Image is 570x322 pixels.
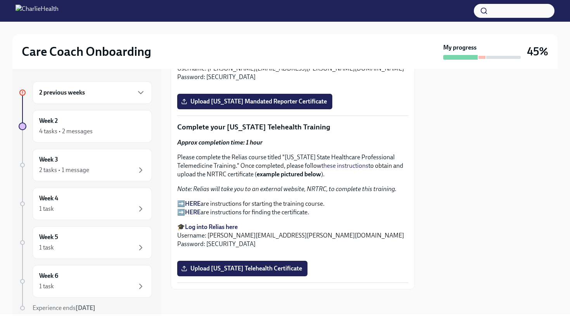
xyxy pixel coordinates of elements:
[19,110,152,143] a: Week 24 tasks • 2 messages
[257,170,321,178] strong: example pictured below
[39,205,54,213] div: 1 task
[321,162,368,169] a: these instructions
[39,282,54,291] div: 1 task
[39,194,58,203] h6: Week 4
[177,185,397,193] em: Note: Relias will take you to an external website, NRTRC, to complete this training.
[185,208,200,216] a: HERE
[39,117,58,125] h6: Week 2
[19,265,152,298] a: Week 61 task
[39,272,58,280] h6: Week 6
[76,304,95,312] strong: [DATE]
[183,265,302,272] span: Upload [US_STATE] Telehealth Certificate
[19,226,152,259] a: Week 51 task
[16,5,59,17] img: CharlieHealth
[183,98,327,105] span: Upload [US_STATE] Mandated Reporter Certificate
[527,45,548,59] h3: 45%
[22,44,151,59] h2: Care Coach Onboarding
[177,139,263,146] strong: Approx completion time: 1 hour
[177,223,408,248] p: 🎓 Username: [PERSON_NAME][EMAIL_ADDRESS][PERSON_NAME][DOMAIN_NAME] Password: [SECURITY_DATA]
[19,188,152,220] a: Week 41 task
[39,88,85,97] h6: 2 previous weeks
[39,233,58,241] h6: Week 5
[443,43,477,52] strong: My progress
[19,149,152,181] a: Week 32 tasks • 1 message
[39,243,54,252] div: 1 task
[33,81,152,104] div: 2 previous weeks
[39,127,93,136] div: 4 tasks • 2 messages
[177,261,307,276] label: Upload [US_STATE] Telehealth Certificate
[177,94,332,109] label: Upload [US_STATE] Mandated Reporter Certificate
[39,166,89,174] div: 2 tasks • 1 message
[39,155,58,164] h6: Week 3
[177,153,408,179] p: Please complete the Relias course titled "[US_STATE] State Healthcare Professional Telemedicine T...
[185,223,238,231] a: Log into Relias here
[177,200,408,217] p: ➡️ are instructions for starting the training course. ➡️ are instructions for finding the certifi...
[33,304,95,312] span: Experience ends
[177,122,408,132] p: Complete your [US_STATE] Telehealth Training
[185,200,200,207] a: HERE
